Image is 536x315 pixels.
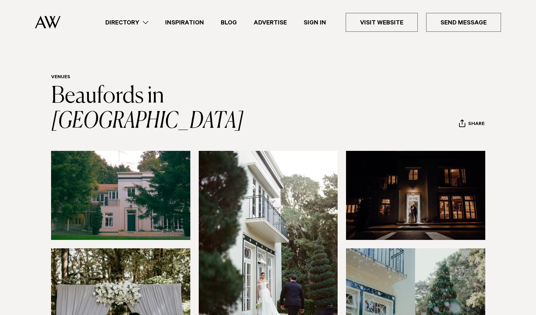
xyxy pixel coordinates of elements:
[346,13,418,32] a: Visit Website
[459,119,485,130] button: Share
[346,151,485,240] img: Wedding couple at night in front of homestead
[51,151,190,240] img: Historic homestead at Beaufords in Totara Park
[212,18,245,27] a: Blog
[426,13,501,32] a: Send Message
[157,18,212,27] a: Inspiration
[51,85,244,133] a: Beaufords in [GEOGRAPHIC_DATA]
[35,16,61,29] img: Auckland Weddings Logo
[295,18,334,27] a: Sign In
[97,18,157,27] a: Directory
[468,121,485,128] span: Share
[245,18,295,27] a: Advertise
[51,75,70,80] a: Venues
